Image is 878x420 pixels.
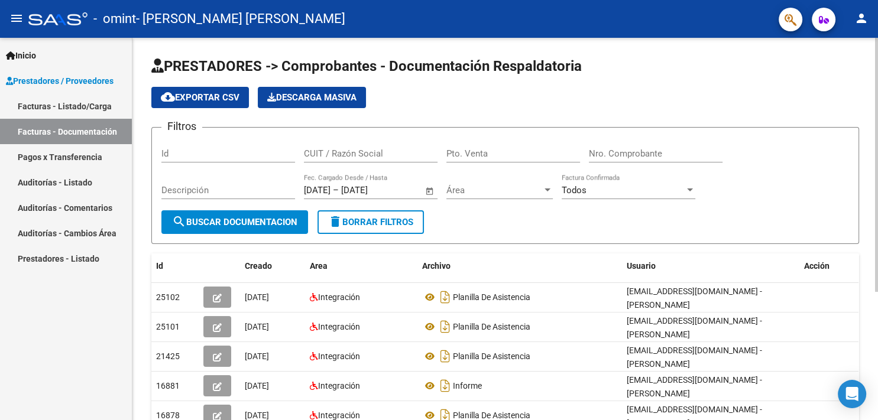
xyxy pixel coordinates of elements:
[804,261,830,271] span: Acción
[422,261,451,271] span: Archivo
[161,210,308,234] button: Buscar Documentacion
[156,292,180,302] span: 25102
[245,322,269,331] span: [DATE]
[245,261,272,271] span: Creado
[318,292,360,302] span: Integración
[9,11,24,25] mat-icon: menu
[245,381,269,390] span: [DATE]
[341,185,398,196] input: Fecha fin
[6,74,114,87] span: Prestadores / Proveedores
[627,375,762,398] span: [EMAIL_ADDRESS][DOMAIN_NAME] - [PERSON_NAME]
[854,11,869,25] mat-icon: person
[172,214,186,229] mat-icon: search
[438,347,453,366] i: Descargar documento
[799,253,858,279] datatable-header-cell: Acción
[438,317,453,336] i: Descargar documento
[172,217,297,227] span: Buscar Documentacion
[93,6,136,32] span: - omint
[627,286,762,310] span: [EMAIL_ADDRESS][DOMAIN_NAME] - [PERSON_NAME]
[245,351,269,361] span: [DATE]
[328,214,342,229] mat-icon: delete
[258,87,366,108] button: Descarga Masiva
[245,292,269,302] span: [DATE]
[562,185,587,196] span: Todos
[333,185,339,196] span: –
[622,253,799,279] datatable-header-cell: Usuario
[627,316,762,339] span: [EMAIL_ADDRESS][DOMAIN_NAME] - [PERSON_NAME]
[453,411,530,420] span: Planilla De Asistencia
[453,292,530,302] span: Planilla De Asistencia
[318,322,360,331] span: Integración
[156,261,163,271] span: Id
[627,261,656,271] span: Usuario
[438,288,453,307] i: Descargar documento
[838,380,866,408] div: Open Intercom Messenger
[151,253,199,279] datatable-header-cell: Id
[318,381,360,390] span: Integración
[310,261,328,271] span: Area
[156,411,180,420] span: 16878
[627,346,762,369] span: [EMAIL_ADDRESS][DOMAIN_NAME] - [PERSON_NAME]
[317,210,424,234] button: Borrar Filtros
[156,381,180,390] span: 16881
[328,217,413,227] span: Borrar Filtros
[423,184,437,198] button: Open calendar
[318,351,360,361] span: Integración
[156,322,180,331] span: 25101
[136,6,345,32] span: - [PERSON_NAME] [PERSON_NAME]
[446,185,542,196] span: Área
[151,58,582,74] span: PRESTADORES -> Comprobantes - Documentación Respaldatoria
[161,118,202,135] h3: Filtros
[151,87,249,108] button: Exportar CSV
[438,376,453,395] i: Descargar documento
[267,92,357,103] span: Descarga Masiva
[156,351,180,361] span: 21425
[453,351,530,361] span: Planilla De Asistencia
[305,253,417,279] datatable-header-cell: Area
[245,411,269,420] span: [DATE]
[240,253,305,279] datatable-header-cell: Creado
[6,49,36,62] span: Inicio
[318,411,360,420] span: Integración
[453,381,482,390] span: Informe
[258,87,366,108] app-download-masive: Descarga masiva de comprobantes (adjuntos)
[417,253,622,279] datatable-header-cell: Archivo
[453,322,530,331] span: Planilla De Asistencia
[161,90,175,104] mat-icon: cloud_download
[304,185,331,196] input: Fecha inicio
[161,92,239,103] span: Exportar CSV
